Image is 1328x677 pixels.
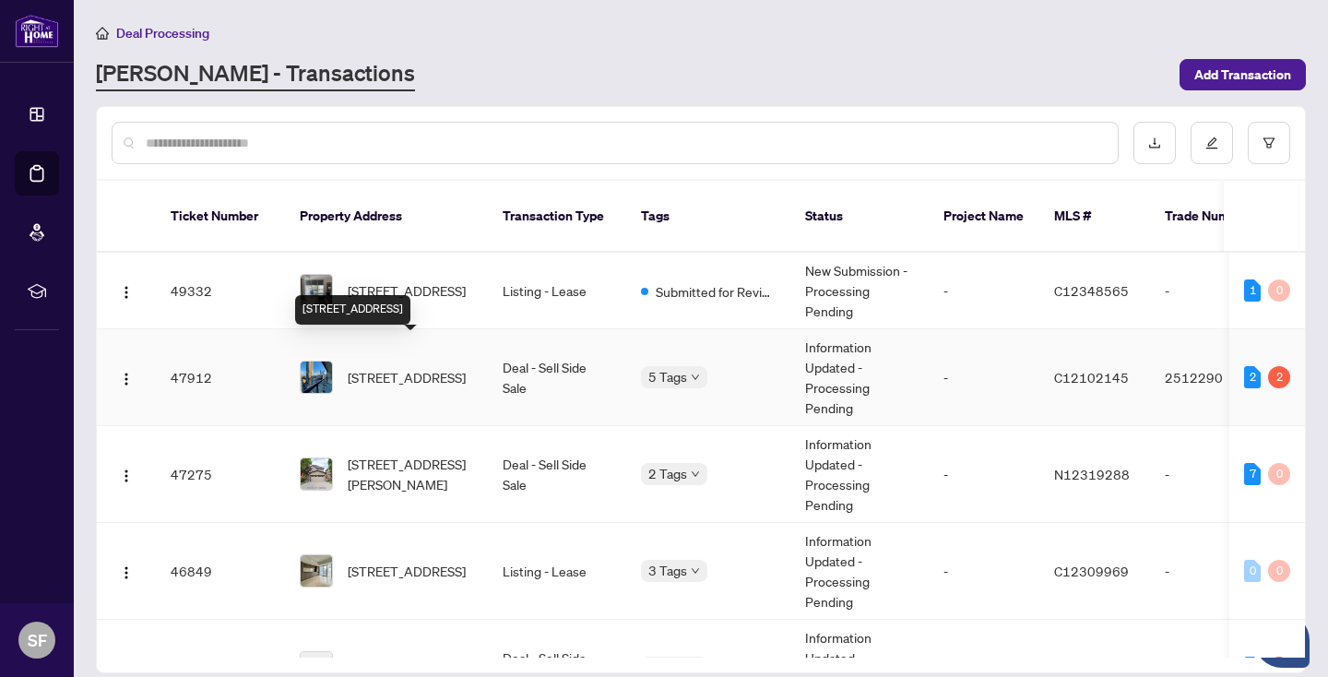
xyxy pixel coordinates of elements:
[488,523,626,620] td: Listing - Lease
[156,523,285,620] td: 46849
[15,14,59,48] img: logo
[488,329,626,426] td: Deal - Sell Side Sale
[1054,282,1129,299] span: C12348565
[156,253,285,329] td: 49332
[119,285,134,300] img: Logo
[1244,366,1261,388] div: 2
[790,426,929,523] td: Information Updated - Processing Pending
[929,523,1039,620] td: -
[1054,369,1129,386] span: C12102145
[156,181,285,253] th: Ticket Number
[96,27,109,40] span: home
[1268,463,1290,485] div: 0
[348,280,466,301] span: [STREET_ADDRESS]
[488,426,626,523] td: Deal - Sell Side Sale
[295,295,410,325] div: [STREET_ADDRESS]
[1268,560,1290,582] div: 0
[691,469,700,479] span: down
[929,181,1039,253] th: Project Name
[1194,60,1291,89] span: Add Transaction
[1054,563,1129,579] span: C12309969
[1150,181,1279,253] th: Trade Number
[348,561,466,581] span: [STREET_ADDRESS]
[301,458,332,490] img: thumbnail-img
[1180,59,1306,90] button: Add Transaction
[119,469,134,483] img: Logo
[691,373,700,382] span: down
[112,276,141,305] button: Logo
[648,366,687,387] span: 5 Tags
[348,367,466,387] span: [STREET_ADDRESS]
[1054,466,1130,482] span: N12319288
[1244,463,1261,485] div: 7
[488,181,626,253] th: Transaction Type
[488,253,626,329] td: Listing - Lease
[301,362,332,393] img: thumbnail-img
[348,454,473,494] span: [STREET_ADDRESS][PERSON_NAME]
[656,281,776,302] span: Submitted for Review
[790,329,929,426] td: Information Updated - Processing Pending
[1268,279,1290,302] div: 0
[119,565,134,580] img: Logo
[1268,366,1290,388] div: 2
[626,181,790,253] th: Tags
[116,25,209,42] span: Deal Processing
[1148,137,1161,149] span: download
[112,459,141,489] button: Logo
[1244,560,1261,582] div: 0
[1150,523,1279,620] td: -
[156,426,285,523] td: 47275
[1248,122,1290,164] button: filter
[929,329,1039,426] td: -
[1263,137,1275,149] span: filter
[929,426,1039,523] td: -
[1039,181,1150,253] th: MLS #
[1191,122,1233,164] button: edit
[648,560,687,581] span: 3 Tags
[28,627,47,653] span: SF
[790,253,929,329] td: New Submission - Processing Pending
[112,362,141,392] button: Logo
[119,372,134,386] img: Logo
[648,463,687,484] span: 2 Tags
[112,556,141,586] button: Logo
[790,523,929,620] td: Information Updated - Processing Pending
[285,181,488,253] th: Property Address
[1150,253,1279,329] td: -
[301,275,332,306] img: thumbnail-img
[156,329,285,426] td: 47912
[790,181,929,253] th: Status
[1244,279,1261,302] div: 1
[301,555,332,587] img: thumbnail-img
[1205,137,1218,149] span: edit
[1133,122,1176,164] button: download
[929,253,1039,329] td: -
[1150,329,1279,426] td: 2512290
[96,58,415,91] a: [PERSON_NAME] - Transactions
[1150,426,1279,523] td: -
[691,566,700,576] span: down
